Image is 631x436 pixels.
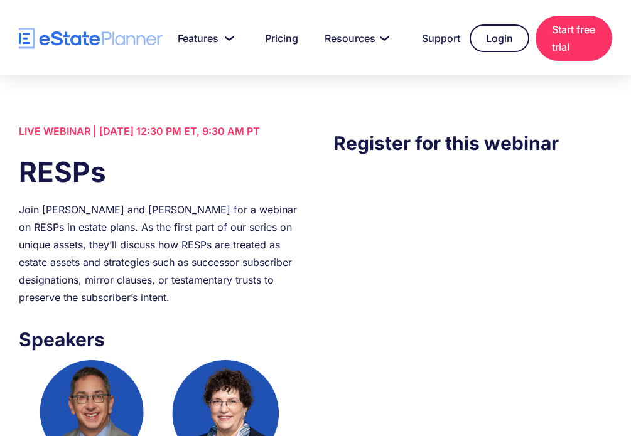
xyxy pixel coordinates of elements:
[19,325,298,354] h3: Speakers
[250,26,303,51] a: Pricing
[333,129,612,157] h3: Register for this webinar
[536,16,612,61] a: Start free trial
[310,26,401,51] a: Resources
[19,122,298,140] div: LIVE WEBINAR | [DATE] 12:30 PM ET, 9:30 AM PT
[19,152,298,191] h1: RESPs
[470,24,529,52] a: Login
[19,28,163,50] a: home
[333,183,612,407] iframe: Form 0
[163,26,244,51] a: Features
[407,26,463,51] a: Support
[19,201,298,306] div: Join [PERSON_NAME] and [PERSON_NAME] for a webinar on RESPs in estate plans. As the first part of...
